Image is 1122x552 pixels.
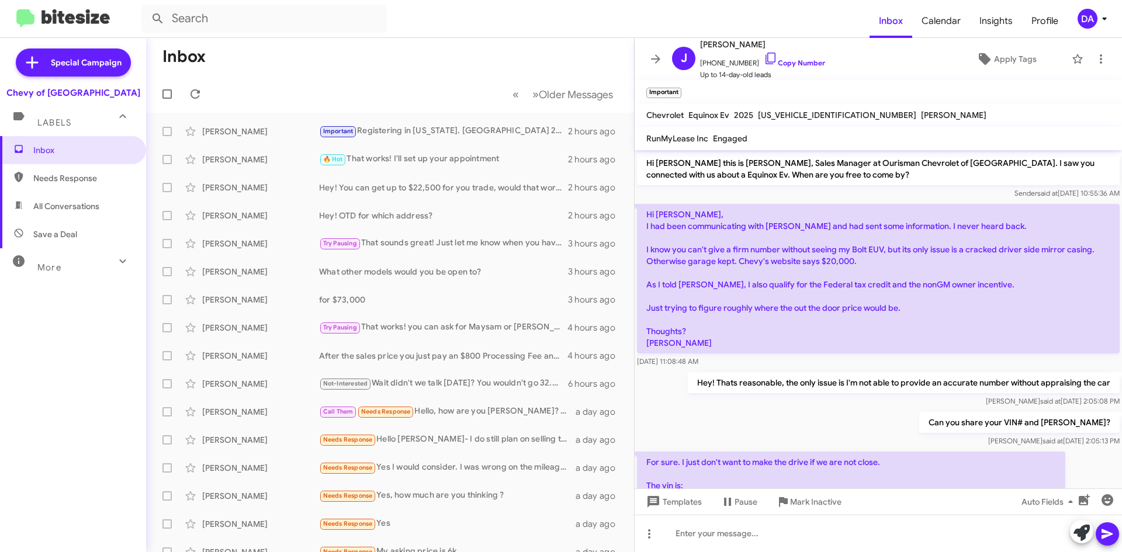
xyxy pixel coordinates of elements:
[506,82,620,106] nav: Page navigation example
[202,378,319,390] div: [PERSON_NAME]
[51,57,122,68] span: Special Campaign
[319,489,576,502] div: Yes, how much are you thinking ?
[323,239,357,247] span: Try Pausing
[1068,9,1109,29] button: DA
[568,238,625,249] div: 3 hours ago
[202,154,319,165] div: [PERSON_NAME]
[711,491,767,512] button: Pause
[319,210,568,221] div: Hey! OTD for which address?
[946,48,1066,70] button: Apply Tags
[202,518,319,530] div: [PERSON_NAME]
[162,47,206,66] h1: Inbox
[319,152,568,166] div: That works! I'll set up your appointment
[323,155,343,163] span: 🔥 Hot
[758,110,916,120] span: [US_VEHICLE_IDENTIFICATION_NUMBER]
[986,397,1120,405] span: [PERSON_NAME] [DATE] 2:05:08 PM
[319,517,576,530] div: Yes
[1012,491,1087,512] button: Auto Fields
[532,87,539,102] span: »
[202,462,319,474] div: [PERSON_NAME]
[568,266,625,277] div: 3 hours ago
[700,69,825,81] span: Up to 14-day-old leads
[646,133,708,144] span: RunMyLease Inc
[988,436,1120,445] span: [PERSON_NAME] [DATE] 2:05:13 PM
[323,492,373,499] span: Needs Response
[202,406,319,418] div: [PERSON_NAME]
[919,412,1120,433] p: Can you share your VIN# and [PERSON_NAME]?
[1040,397,1061,405] span: said at
[713,133,747,144] span: Engaged
[33,144,133,156] span: Inbox
[700,37,825,51] span: [PERSON_NAME]
[568,294,625,305] div: 3 hours ago
[568,378,625,390] div: 6 hours ago
[319,377,568,390] div: Wait didn't we talk [DATE]? You wouldn't go 32.5 OTD, but offered a warranty?
[970,4,1022,38] a: Insights
[323,380,368,387] span: Not-Interested
[539,88,613,101] span: Older Messages
[33,172,133,184] span: Needs Response
[1043,436,1063,445] span: said at
[202,490,319,502] div: [PERSON_NAME]
[202,322,319,334] div: [PERSON_NAME]
[568,126,625,137] div: 2 hours ago
[790,491,841,512] span: Mark Inactive
[6,87,140,99] div: Chevy of [GEOGRAPHIC_DATA]
[323,464,373,471] span: Needs Response
[33,228,77,240] span: Save a Deal
[202,294,319,305] div: [PERSON_NAME]
[512,87,519,102] span: «
[637,204,1120,353] p: Hi [PERSON_NAME], I had been communicating with [PERSON_NAME] and had sent some information. I ne...
[319,294,568,305] div: for $73,000
[323,436,373,443] span: Needs Response
[688,110,729,120] span: Equinox Ev
[646,110,684,120] span: Chevrolet
[700,51,825,69] span: [PHONE_NUMBER]
[576,490,625,502] div: a day ago
[681,49,687,68] span: J
[361,408,411,415] span: Needs Response
[568,182,625,193] div: 2 hours ago
[912,4,970,38] span: Calendar
[319,266,568,277] div: What other models would you be open to?
[202,350,319,362] div: [PERSON_NAME]
[505,82,526,106] button: Previous
[319,237,568,250] div: That sounds great! Just let me know when you have some time slots, and we can schedule an appoint...
[1014,189,1120,197] span: Sender [DATE] 10:55:36 AM
[635,491,711,512] button: Templates
[576,462,625,474] div: a day ago
[202,266,319,277] div: [PERSON_NAME]
[994,48,1037,70] span: Apply Tags
[576,434,625,446] div: a day ago
[568,210,625,221] div: 2 hours ago
[319,124,568,138] div: Registering in [US_STATE]. [GEOGRAPHIC_DATA] 22181.
[921,110,986,120] span: [PERSON_NAME]
[16,48,131,77] a: Special Campaign
[567,350,625,362] div: 4 hours ago
[870,4,912,38] a: Inbox
[688,372,1120,393] p: Hey! Thats reasonable, the only issue is I'm not able to provide an accurate number without appra...
[202,126,319,137] div: [PERSON_NAME]
[1021,491,1078,512] span: Auto Fields
[202,210,319,221] div: [PERSON_NAME]
[202,434,319,446] div: [PERSON_NAME]
[1022,4,1068,38] a: Profile
[644,491,702,512] span: Templates
[37,262,61,273] span: More
[323,520,373,527] span: Needs Response
[734,110,753,120] span: 2025
[637,152,1120,185] p: Hi [PERSON_NAME] this is [PERSON_NAME], Sales Manager at Ourisman Chevrolet of [GEOGRAPHIC_DATA]....
[323,127,354,135] span: Important
[576,518,625,530] div: a day ago
[37,117,71,128] span: Labels
[141,5,387,33] input: Search
[735,491,757,512] span: Pause
[33,200,99,212] span: All Conversations
[576,406,625,418] div: a day ago
[319,182,568,193] div: Hey! You can get up to $22,500 for you trade, would that work?
[323,408,354,415] span: Call Them
[319,461,576,474] div: Yes I would consider. I was wrong on the mileage. It's actually 80,000. Does that make a difference?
